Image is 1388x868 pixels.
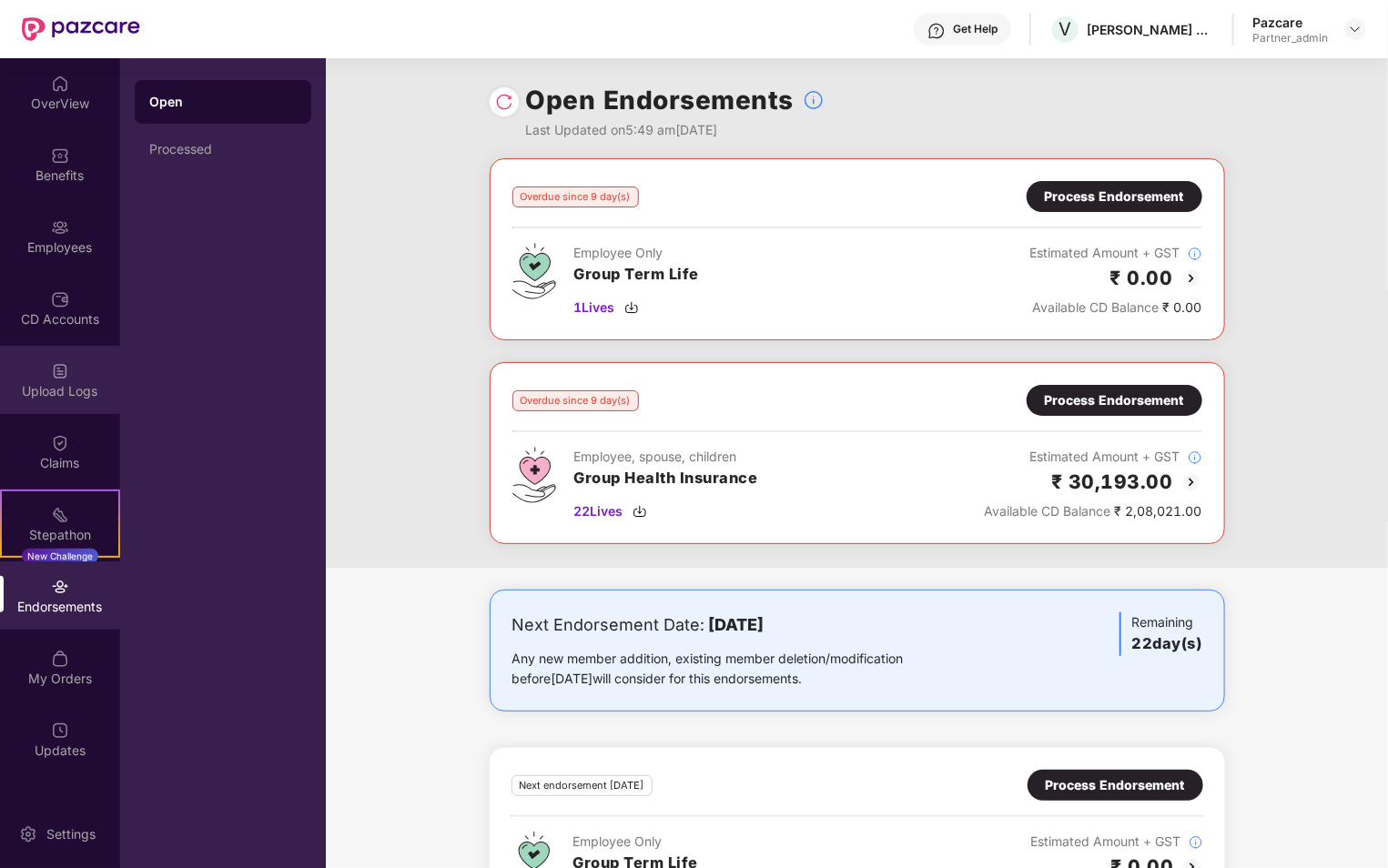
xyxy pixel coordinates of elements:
[1030,243,1202,263] div: Estimated Amount + GST
[1252,14,1328,31] div: Pazcare
[985,503,1111,519] span: Available CD Balance
[1033,299,1160,315] span: Available CD Balance
[51,362,69,380] img: svg+xml;base64,PHN2ZyBpZD0iVXBsb2FkX0xvZ3MiIGRhdGEtbmFtZT0iVXBsb2FkIExvZ3MiIHhtbG5zPSJodHRwOi8vd3...
[2,526,118,544] div: Stepathon
[51,578,69,596] img: svg+xml;base64,PHN2ZyBpZD0iRW5kb3JzZW1lbnRzIiB4bWxucz0iaHR0cDovL3d3dy53My5vcmcvMjAwMC9zdmciIHdpZH...
[574,447,758,467] div: Employee, spouse, children
[22,549,98,563] div: New Challenge
[1348,22,1363,36] img: svg+xml;base64,PHN2ZyBpZD0iRHJvcGRvd24tMzJ4MzIiIHhtbG5zPSJodHRwOi8vd3d3LnczLm9yZy8yMDAwL3N2ZyIgd2...
[573,832,699,852] div: Employee Only
[512,390,639,411] div: Overdue since 9 day(s)
[149,142,297,156] div: Processed
[1087,21,1214,38] div: [PERSON_NAME] SERVICES INDIA PVT LTD
[574,501,623,521] span: 22 Lives
[927,22,946,40] img: svg+xml;base64,PHN2ZyBpZD0iSGVscC0zMngzMiIgeG1sbnM9Imh0dHA6Ly93d3cudzMub3JnLzIwMDAvc3ZnIiB3aWR0aD...
[512,649,961,689] div: Any new member addition, existing member deletion/modification before [DATE] will consider for th...
[1110,263,1173,293] h2: ₹ 0.00
[574,298,615,318] span: 1 Lives
[1180,267,1202,289] img: svg+xml;base64,PHN2ZyBpZD0iQmFjay0yMHgyMCIgeG1sbnM9Imh0dHA6Ly93d3cudzMub3JnLzIwMDAvc3ZnIiB3aWR0aD...
[709,615,765,634] b: [DATE]
[624,300,639,315] img: svg+xml;base64,PHN2ZyBpZD0iRG93bmxvYWQtMzJ4MzIiIHhtbG5zPSJodHRwOi8vd3d3LnczLm9yZy8yMDAwL3N2ZyIgd2...
[1059,18,1072,40] span: V
[149,93,297,111] div: Open
[526,120,826,140] div: Last Updated on 5:49 am[DATE]
[512,243,556,299] img: svg+xml;base64,PHN2ZyB4bWxucz0iaHR0cDovL3d3dy53My5vcmcvMjAwMC9zdmciIHdpZHRoPSI0Ny43MTQiIGhlaWdodD...
[512,187,639,207] div: Overdue since 9 day(s)
[495,93,513,111] img: svg+xml;base64,PHN2ZyBpZD0iUmVsb2FkLTMyeDMyIiB4bWxucz0iaHR0cDovL3d3dy53My5vcmcvMjAwMC9zdmciIHdpZH...
[51,506,69,524] img: svg+xml;base64,PHN2ZyB4bWxucz0iaHR0cDovL3d3dy53My5vcmcvMjAwMC9zdmciIHdpZHRoPSIyMSIgaGVpZ2h0PSIyMC...
[1120,612,1202,656] div: Remaining
[51,75,69,93] img: svg+xml;base64,PHN2ZyBpZD0iSG9tZSIgeG1sbnM9Imh0dHA6Ly93d3cudzMub3JnLzIwMDAvc3ZnIiB3aWR0aD0iMjAiIG...
[51,146,69,165] img: svg+xml;base64,PHN2ZyBpZD0iQmVuZWZpdHMiIHhtbG5zPSJodHRwOi8vd3d3LnczLm9yZy8yMDAwL3N2ZyIgd2lkdGg9Ij...
[512,612,961,638] div: Next Endorsement Date:
[1046,775,1185,795] div: Process Endorsement
[574,243,700,263] div: Employee Only
[1030,298,1202,318] div: ₹ 0.00
[1045,187,1184,207] div: Process Endorsement
[953,22,998,36] div: Get Help
[22,17,140,41] img: New Pazcare Logo
[803,89,825,111] img: svg+xml;base64,PHN2ZyBpZD0iSW5mb18tXzMyeDMyIiBkYXRhLW5hbWU9IkluZm8gLSAzMngzMiIgeG1sbnM9Imh0dHA6Ly...
[51,218,69,237] img: svg+xml;base64,PHN2ZyBpZD0iRW1wbG95ZWVzIiB4bWxucz0iaHR0cDovL3d3dy53My5vcmcvMjAwMC9zdmciIHdpZHRoPS...
[19,825,37,843] img: svg+xml;base64,PHN2ZyBpZD0iU2V0dGluZy0yMHgyMCIgeG1sbnM9Imh0dHA6Ly93d3cudzMub3JnLzIwMDAvc3ZnIiB3aW...
[512,775,653,796] div: Next endorsement [DATE]
[985,501,1202,521] div: ₹ 2,08,021.00
[51,434,69,452] img: svg+xml;base64,PHN2ZyBpZD0iQ2xhaW0iIHhtbG5zPSJodHRwOi8vd3d3LnczLm9yZy8yMDAwL3N2ZyIgd2lkdGg9IjIwIi...
[574,467,758,490] h3: Group Health Insurance
[51,650,69,668] img: svg+xml;base64,PHN2ZyBpZD0iTXlfT3JkZXJzIiBkYXRhLW5hbWU9Ik15IE9yZGVycyIgeG1sbnM9Imh0dHA6Ly93d3cudz...
[574,263,700,287] h3: Group Term Life
[512,447,556,503] img: svg+xml;base64,PHN2ZyB4bWxucz0iaHR0cDovL3d3dy53My5vcmcvMjAwMC9zdmciIHdpZHRoPSI0Ny43MTQiIGhlaWdodD...
[1252,31,1328,45] div: Partner_admin
[41,825,101,843] div: Settings
[1188,247,1202,261] img: svg+xml;base64,PHN2ZyBpZD0iSW5mb18tXzMyeDMyIiBkYXRhLW5hbWU9IkluZm8gLSAzMngzMiIgeG1sbnM9Imh0dHA6Ly...
[633,504,647,519] img: svg+xml;base64,PHN2ZyBpZD0iRG93bmxvYWQtMzJ4MzIiIHhtbG5zPSJodHRwOi8vd3d3LnczLm9yZy8yMDAwL3N2ZyIgd2...
[51,722,69,740] img: svg+xml;base64,PHN2ZyBpZD0iVXBkYXRlZCIgeG1sbnM9Imh0dHA6Ly93d3cudzMub3JnLzIwMDAvc3ZnIiB3aWR0aD0iMj...
[51,290,69,308] img: svg+xml;base64,PHN2ZyBpZD0iQ0RfQWNjb3VudHMiIGRhdGEtbmFtZT0iQ0QgQWNjb3VudHMiIHhtbG5zPSJodHRwOi8vd3...
[1051,467,1173,497] h2: ₹ 30,193.00
[1188,450,1202,465] img: svg+xml;base64,PHN2ZyBpZD0iSW5mb18tXzMyeDMyIiBkYXRhLW5hbWU9IkluZm8gLSAzMngzMiIgeG1sbnM9Imh0dHA6Ly...
[526,80,795,120] h1: Open Endorsements
[1132,632,1202,656] h3: 22 day(s)
[985,447,1202,467] div: Estimated Amount + GST
[1031,832,1203,852] div: Estimated Amount + GST
[1045,390,1184,410] div: Process Endorsement
[1189,835,1203,850] img: svg+xml;base64,PHN2ZyBpZD0iSW5mb18tXzMyeDMyIiBkYXRhLW5hbWU9IkluZm8gLSAzMngzMiIgeG1sbnM9Imh0dHA6Ly...
[1180,471,1202,493] img: svg+xml;base64,PHN2ZyBpZD0iQmFjay0yMHgyMCIgeG1sbnM9Imh0dHA6Ly93d3cudzMub3JnLzIwMDAvc3ZnIiB3aWR0aD...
